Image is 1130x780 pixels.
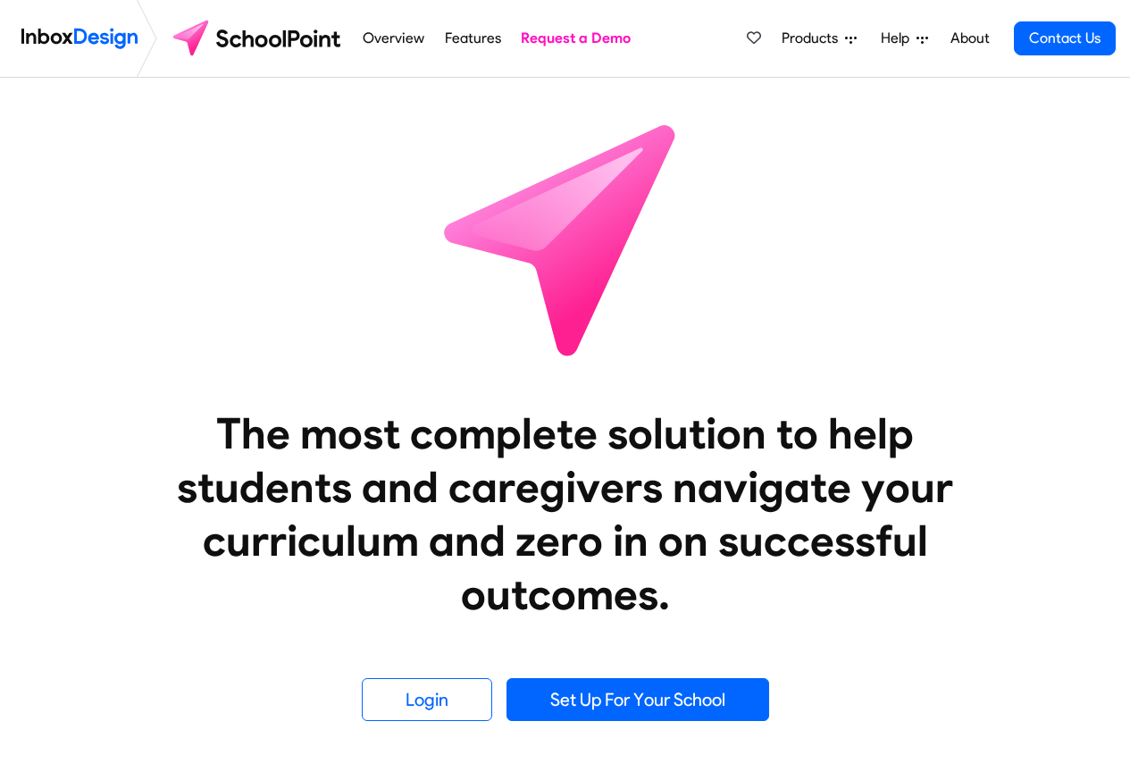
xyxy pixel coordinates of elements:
[506,678,769,721] a: Set Up For Your School
[405,78,726,399] img: icon_schoolpoint.svg
[881,28,917,49] span: Help
[362,678,492,721] a: Login
[774,21,864,56] a: Products
[945,21,994,56] a: About
[874,21,935,56] a: Help
[439,21,506,56] a: Features
[164,17,353,60] img: schoolpoint logo
[782,28,845,49] span: Products
[516,21,636,56] a: Request a Demo
[1014,21,1116,55] a: Contact Us
[358,21,430,56] a: Overview
[141,407,990,621] heading: The most complete solution to help students and caregivers navigate your curriculum and zero in o...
